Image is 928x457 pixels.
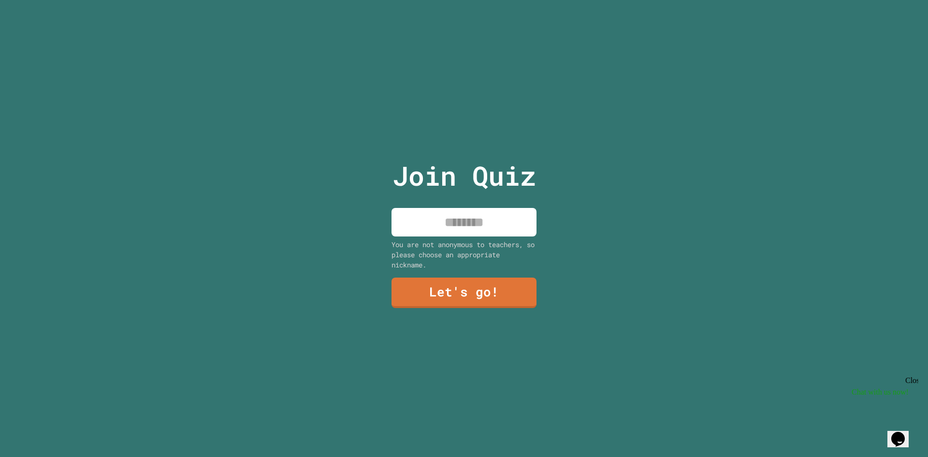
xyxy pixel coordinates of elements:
[887,418,918,447] iframe: chat widget
[391,278,536,308] a: Let's go!
[391,239,536,270] div: You are not anonymous to teachers, so please choose an appropriate nickname.
[848,376,918,417] iframe: chat widget
[392,156,536,196] p: Join Quiz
